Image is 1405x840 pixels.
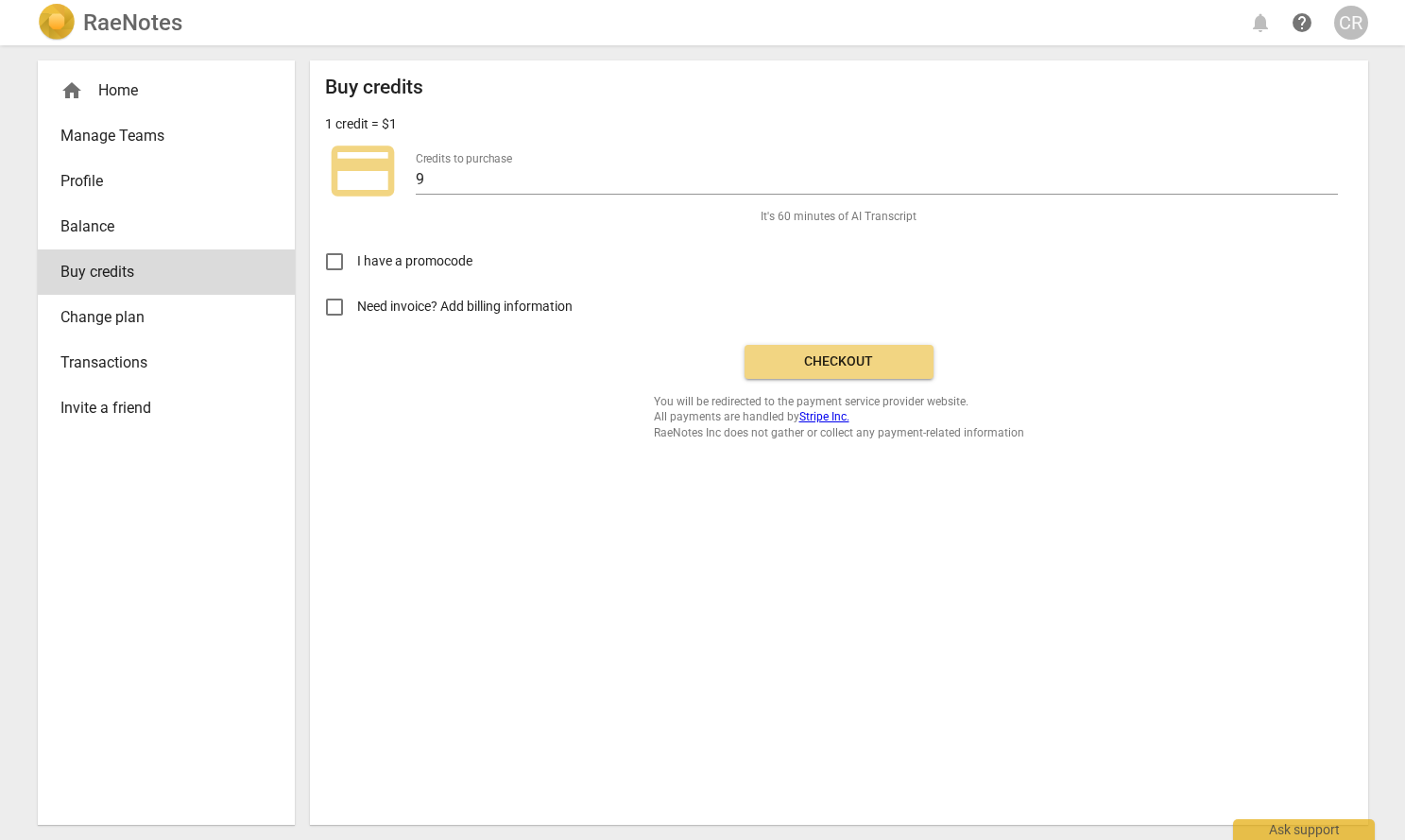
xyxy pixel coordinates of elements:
p: 1 credit = $1 [325,114,397,134]
a: Invite a friend [38,386,295,431]
span: Manage Teams [60,125,257,147]
div: Home [60,79,257,102]
span: Transactions [60,351,257,374]
button: Checkout [745,345,934,379]
a: Manage Teams [38,113,295,159]
h2: Buy credits [325,76,423,99]
span: Buy credits [60,261,257,283]
h2: RaeNotes [83,9,182,36]
div: Home [38,68,295,113]
a: Help [1285,6,1319,40]
span: Profile [60,170,257,193]
a: Buy credits [38,249,295,295]
span: Balance [60,215,257,238]
a: Profile [38,159,295,204]
img: Logo [38,4,76,42]
span: credit_card [325,133,401,209]
label: Credits to purchase [416,153,512,164]
a: Balance [38,204,295,249]
a: Transactions [38,340,295,386]
span: It's 60 minutes of AI Transcript [761,209,917,225]
span: You will be redirected to the payment service provider website. All payments are handled by RaeNo... [654,394,1024,441]
button: CR [1334,6,1368,40]
span: Need invoice? Add billing information [357,297,575,317]
span: home [60,79,83,102]
div: Ask support [1233,819,1375,840]
a: LogoRaeNotes [38,4,182,42]
a: Stripe Inc. [799,410,849,423]
span: Invite a friend [60,397,257,420]
a: Change plan [38,295,295,340]
span: Checkout [760,352,918,371]
span: I have a promocode [357,251,472,271]
span: help [1291,11,1313,34]
span: Change plan [60,306,257,329]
